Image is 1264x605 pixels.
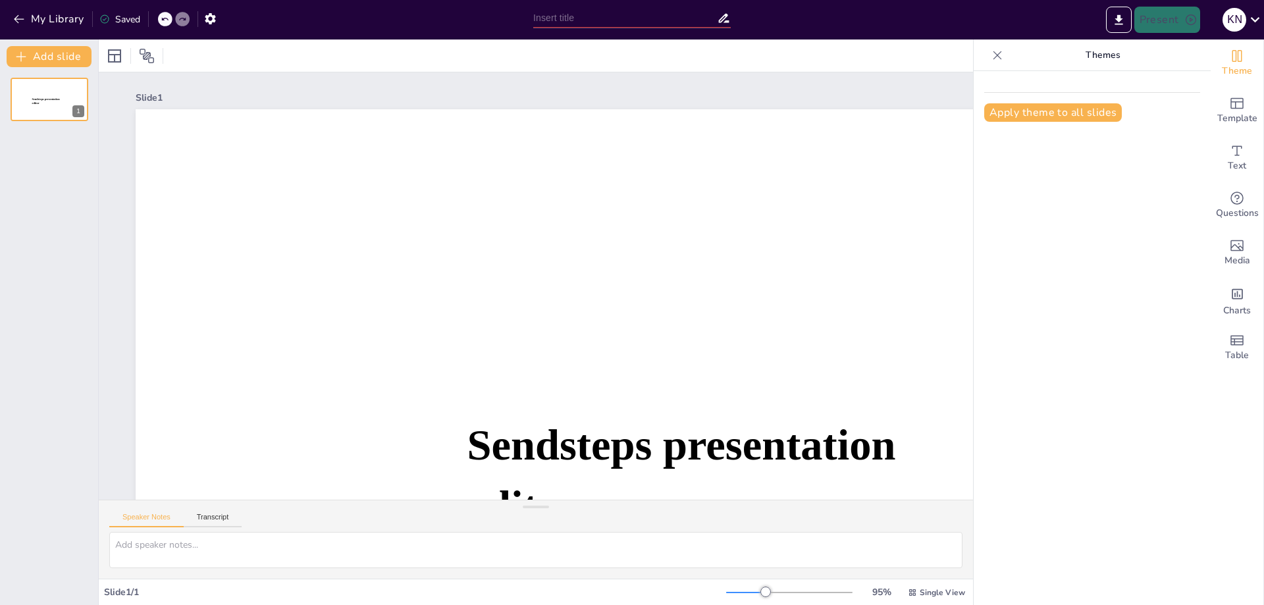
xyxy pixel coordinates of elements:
[139,48,155,64] span: Position
[920,587,965,598] span: Single View
[1223,7,1246,33] button: k n
[1211,87,1263,134] div: Add ready made slides
[72,105,84,117] div: 1
[99,13,140,26] div: Saved
[7,46,92,67] button: Add slide
[467,421,896,531] span: Sendsteps presentation editor
[104,586,726,598] div: Slide 1 / 1
[1225,348,1249,363] span: Table
[136,92,1194,104] div: Slide 1
[1211,276,1263,324] div: Add charts and graphs
[1222,64,1252,78] span: Theme
[32,98,60,105] span: Sendsteps presentation editor
[1216,206,1259,221] span: Questions
[1008,39,1198,71] p: Themes
[1217,111,1257,126] span: Template
[1106,7,1132,33] button: Export to PowerPoint
[1211,229,1263,276] div: Add images, graphics, shapes or video
[866,586,897,598] div: 95 %
[533,9,717,28] input: Insert title
[184,513,242,527] button: Transcript
[984,103,1122,122] button: Apply theme to all slides
[1211,134,1263,182] div: Add text boxes
[104,45,125,66] div: Layout
[109,513,184,527] button: Speaker Notes
[1211,324,1263,371] div: Add a table
[1134,7,1200,33] button: Present
[1224,253,1250,268] span: Media
[1228,159,1246,173] span: Text
[1223,303,1251,318] span: Charts
[1223,8,1246,32] div: k n
[1211,39,1263,87] div: Change the overall theme
[1211,182,1263,229] div: Get real-time input from your audience
[10,9,90,30] button: My Library
[11,78,88,121] div: Sendsteps presentation editor1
